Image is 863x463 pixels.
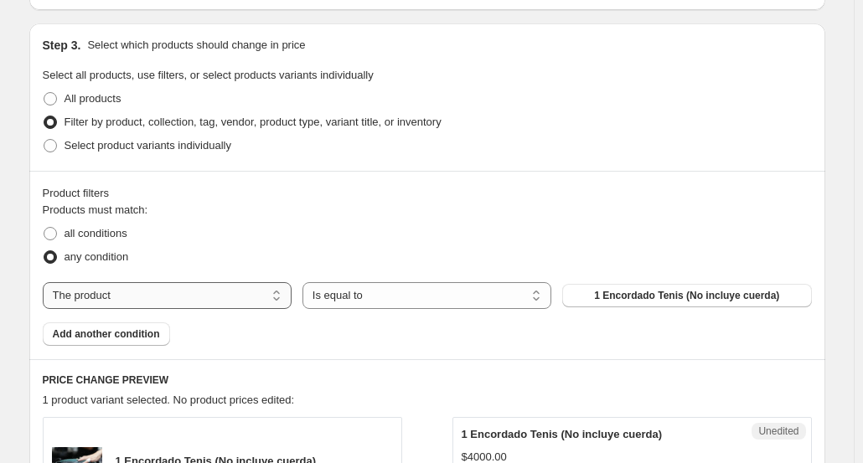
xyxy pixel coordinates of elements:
[87,37,305,54] p: Select which products should change in price
[65,139,231,152] span: Select product variants individually
[43,322,170,346] button: Add another condition
[65,92,121,105] span: All products
[65,250,129,263] span: any condition
[43,185,812,202] div: Product filters
[43,69,374,81] span: Select all products, use filters, or select products variants individually
[462,428,663,440] span: 1 Encordado Tenis (No incluye cuerda)
[43,373,812,387] h6: PRICE CHANGE PREVIEW
[53,327,160,341] span: Add another condition
[594,289,779,302] span: 1 Encordado Tenis (No incluye cuerda)
[43,394,295,406] span: 1 product variant selected. No product prices edited:
[758,424,798,438] span: Unedited
[65,227,127,239] span: all conditions
[43,203,148,216] span: Products must match:
[65,116,442,128] span: Filter by product, collection, tag, vendor, product type, variant title, or inventory
[43,37,81,54] h2: Step 3.
[562,284,811,307] button: 1 Encordado Tenis (No incluye cuerda)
